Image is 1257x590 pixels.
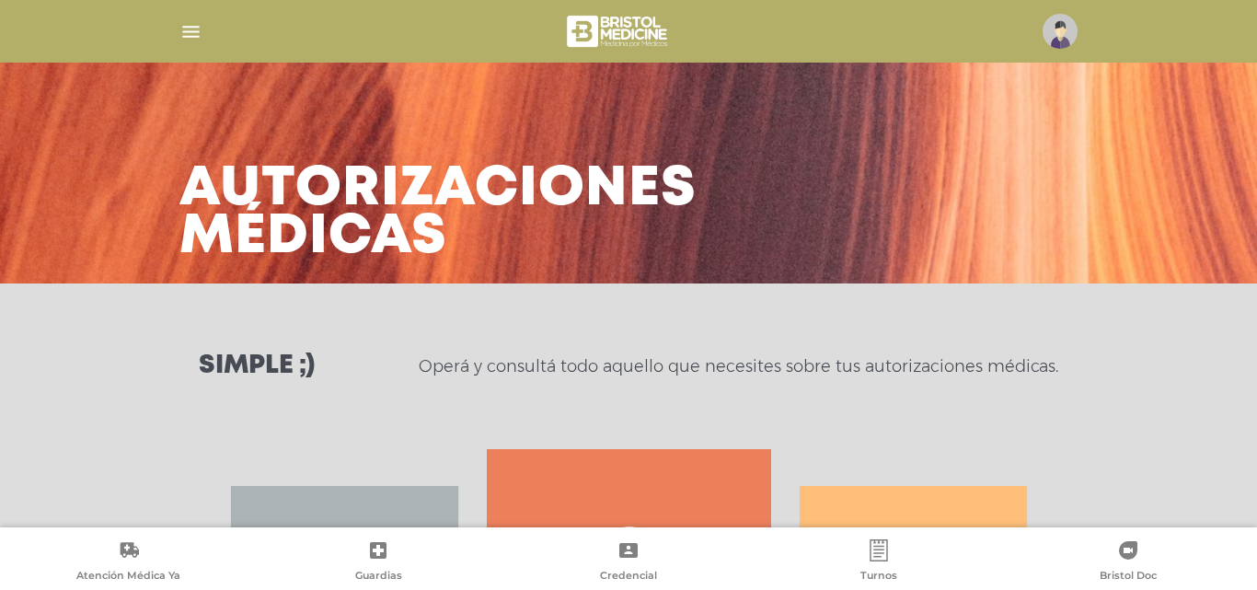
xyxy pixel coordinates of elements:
a: Credencial [503,539,754,586]
img: Cober_menu-lines-white.svg [179,20,202,43]
img: profile-placeholder.svg [1043,14,1078,49]
a: Bristol Doc [1003,539,1253,586]
p: Operá y consultá todo aquello que necesites sobre tus autorizaciones médicas. [419,355,1058,377]
span: Turnos [860,569,897,585]
a: Guardias [254,539,504,586]
span: Guardias [355,569,402,585]
span: Atención Médica Ya [76,569,180,585]
span: Bristol Doc [1100,569,1157,585]
img: bristol-medicine-blanco.png [564,9,674,53]
h3: Autorizaciones médicas [179,166,697,261]
a: Atención Médica Ya [4,539,254,586]
h3: Simple ;) [199,353,315,379]
span: Credencial [600,569,657,585]
a: Turnos [754,539,1004,586]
